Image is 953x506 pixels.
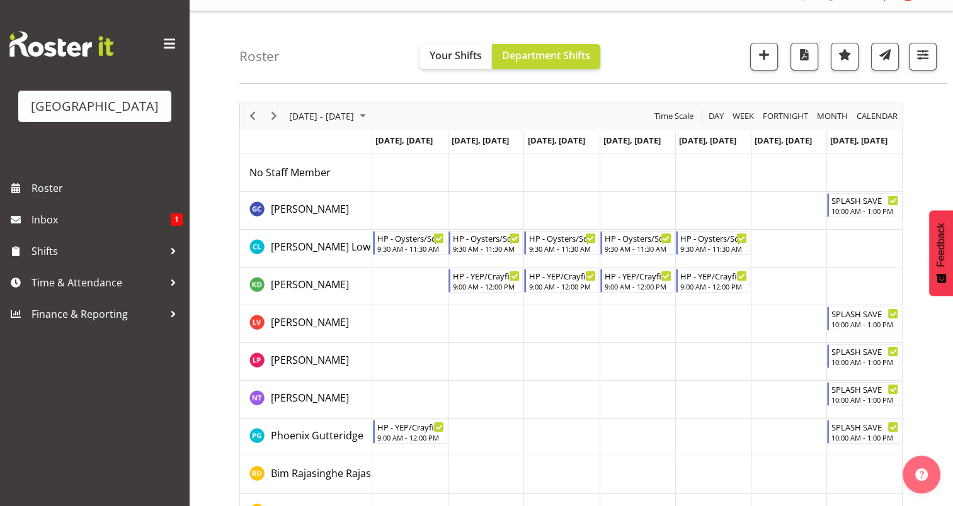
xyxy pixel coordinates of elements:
div: Lara Von Fintel"s event - SPLASH SAVE Begin From Sunday, September 28, 2025 at 10:00:00 AM GMT+13... [827,306,901,330]
div: SPLASH SAVE [831,307,898,320]
div: next period [263,103,285,130]
div: 10:00 AM - 1:00 PM [831,206,898,216]
div: 10:00 AM - 1:00 PM [831,357,898,367]
a: [PERSON_NAME] [271,201,349,216]
div: Phoenix Gutteridge"s event - HP - YEP/Crayfish Begin From Monday, September 22, 2025 at 9:00:00 A... [373,420,447,444]
td: Libby Pawley resource [240,343,372,381]
button: Fortnight [761,108,811,124]
span: No Staff Member [249,166,331,179]
div: Caley Low"s event - HP - Oysters/Squids Begin From Monday, September 22, 2025 at 9:30:00 AM GMT+1... [373,231,447,255]
span: Day [707,108,725,124]
div: 9:00 AM - 12:00 PM [528,281,595,291]
button: Your Shifts [419,44,492,69]
div: HP - YEP/Crayfish [453,269,520,282]
div: HP - YEP/Crayfish [605,269,671,282]
td: Nakita Tuuta resource [240,381,372,419]
a: [PERSON_NAME] [271,390,349,405]
div: Libby Pawley"s event - SPLASH SAVE Begin From Sunday, September 28, 2025 at 10:00:00 AM GMT+13:00... [827,344,901,368]
a: [PERSON_NAME] [271,277,349,292]
span: [PERSON_NAME] [271,353,349,367]
img: help-xxl-2.png [915,468,928,481]
span: [DATE], [DATE] [830,135,887,146]
span: [DATE], [DATE] [452,135,509,146]
span: Month [816,108,849,124]
div: HP - YEP/Crayfish [528,269,595,282]
td: Argus Chay resource [240,192,372,230]
a: [PERSON_NAME] [271,352,349,368]
button: Timeline Day [707,108,726,124]
td: Caley Low resource [240,230,372,267]
div: SPLASH SAVE [831,345,898,357]
a: Phoenix Gutteridge [271,428,363,443]
div: 9:30 AM - 11:30 AM [528,244,595,254]
a: [PERSON_NAME] Low [271,239,370,254]
span: Department Shifts [502,48,590,62]
button: Send a list of all shifts for the selected filtered period to all rostered employees. [871,43,899,70]
span: Phoenix Gutteridge [271,429,363,442]
span: Inbox [31,210,171,229]
span: [PERSON_NAME] Low [271,240,370,254]
div: HP - Oysters/Squids [528,232,595,244]
button: Month [855,108,900,124]
div: HP - YEP/Crayfish [377,420,444,433]
span: 1 [171,213,183,226]
button: Add a new shift [750,43,778,70]
div: 10:00 AM - 1:00 PM [831,432,898,442]
div: 10:00 AM - 1:00 PM [831,319,898,329]
div: 10:00 AM - 1:00 PM [831,395,898,405]
div: 9:30 AM - 11:30 AM [605,244,671,254]
div: SPLASH SAVE [831,194,898,206]
span: [DATE], [DATE] [527,135,585,146]
div: 9:30 AM - 11:30 AM [453,244,520,254]
div: 9:00 AM - 12:00 PM [605,281,671,291]
div: HP - Oysters/Squids [377,232,444,244]
span: Shifts [31,242,164,261]
td: Lara Von Fintel resource [240,305,372,343]
button: September 2025 [287,108,372,124]
button: Time Scale [653,108,696,124]
span: [PERSON_NAME] [271,278,349,291]
button: Next [266,108,283,124]
div: Caley Low"s event - HP - Oysters/Squids Begin From Thursday, September 25, 2025 at 9:30:00 AM GMT... [600,231,675,255]
td: Phoenix Gutteridge resource [240,419,372,456]
div: SPLASH SAVE [831,383,898,395]
div: HP - Oysters/Squids [605,232,671,244]
div: HP - Oysters/Squids [680,232,747,244]
img: Rosterit website logo [9,31,113,57]
span: [PERSON_NAME] [271,202,349,216]
div: 9:30 AM - 11:30 AM [377,244,444,254]
span: Bim Rajasinghe Rajasinghe Diyawadanage [271,466,469,480]
a: [PERSON_NAME] [271,315,349,330]
div: Caley Low"s event - HP - Oysters/Squids Begin From Friday, September 26, 2025 at 9:30:00 AM GMT+1... [676,231,750,255]
div: 9:00 AM - 12:00 PM [453,281,520,291]
div: previous period [242,103,263,130]
span: [PERSON_NAME] [271,315,349,329]
span: [DATE] - [DATE] [288,108,355,124]
div: Nakita Tuuta"s event - SPLASH SAVE Begin From Sunday, September 28, 2025 at 10:00:00 AM GMT+13:00... [827,382,901,406]
div: Kaelah Dondero"s event - HP - YEP/Crayfish Begin From Friday, September 26, 2025 at 9:00:00 AM GM... [676,269,750,293]
div: Kaelah Dondero"s event - HP - YEP/Crayfish Begin From Thursday, September 25, 2025 at 9:00:00 AM ... [600,269,675,293]
button: Department Shifts [492,44,600,69]
h4: Roster [239,49,280,64]
span: Your Shifts [430,48,482,62]
button: Timeline Month [815,108,850,124]
td: No Staff Member resource [240,154,372,192]
div: [GEOGRAPHIC_DATA] [31,97,159,116]
span: Week [731,108,755,124]
div: September 22 - 28, 2025 [285,103,374,130]
div: Phoenix Gutteridge"s event - SPLASH SAVE Begin From Sunday, September 28, 2025 at 10:00:00 AM GMT... [827,420,901,444]
span: [DATE], [DATE] [755,135,812,146]
div: HP - Oysters/Squids [453,232,520,244]
span: Fortnight [762,108,809,124]
span: Time & Attendance [31,273,164,292]
a: Bim Rajasinghe Rajasinghe Diyawadanage [271,466,469,481]
div: HP - YEP/Crayfish [680,269,747,282]
div: 9:30 AM - 11:30 AM [680,244,747,254]
span: Time Scale [653,108,695,124]
button: Download a PDF of the roster according to the set date range. [790,43,818,70]
div: Kaelah Dondero"s event - HP - YEP/Crayfish Begin From Tuesday, September 23, 2025 at 9:00:00 AM G... [448,269,523,293]
div: Caley Low"s event - HP - Oysters/Squids Begin From Tuesday, September 23, 2025 at 9:30:00 AM GMT+... [448,231,523,255]
span: Roster [31,179,183,198]
button: Feedback - Show survey [929,210,953,296]
button: Timeline Week [731,108,756,124]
